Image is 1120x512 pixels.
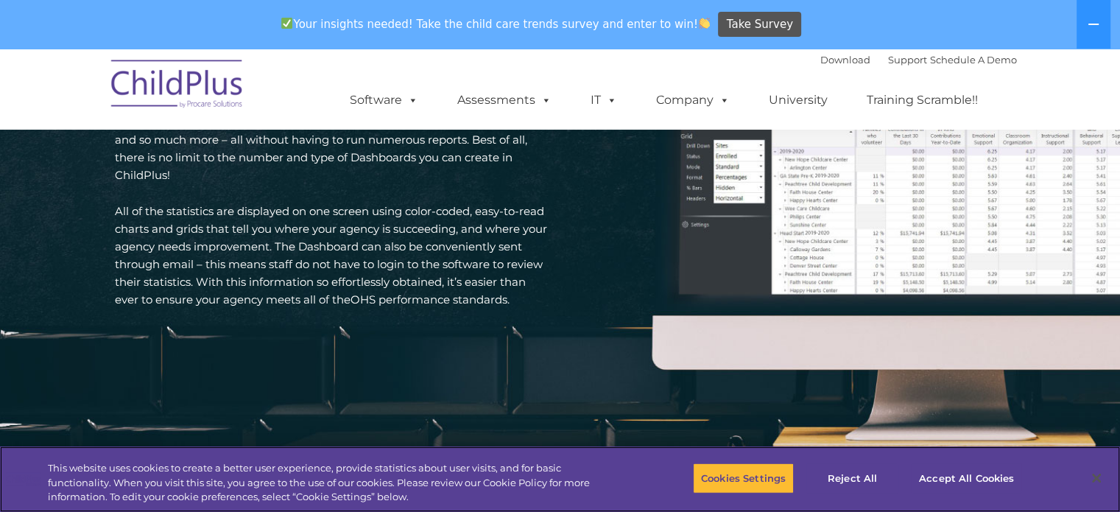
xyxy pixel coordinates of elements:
[699,18,710,29] img: 👏
[281,18,292,29] img: ✅
[335,85,433,115] a: Software
[852,85,993,115] a: Training Scramble!!
[754,85,842,115] a: University
[930,54,1017,66] a: Schedule A Demo
[806,463,898,494] button: Reject All
[911,463,1022,494] button: Accept All Cookies
[820,54,1017,66] font: |
[641,85,744,115] a: Company
[275,10,716,38] span: Your insights needed! Take the child care trends survey and enter to win!
[351,292,507,306] a: OHS performance standards
[693,463,794,494] button: Cookies Settings
[888,54,927,66] a: Support
[104,49,251,123] img: ChildPlus by Procare Solutions
[718,12,801,38] a: Take Survey
[115,204,547,306] span: All of the statistics are displayed on one screen using color-coded, easy-to-read charts and grid...
[727,12,793,38] span: Take Survey
[1080,462,1113,494] button: Close
[576,85,632,115] a: IT
[820,54,870,66] a: Download
[48,461,616,505] div: This website uses cookies to create a better user experience, provide statistics about user visit...
[443,85,566,115] a: Assessments
[115,97,538,182] span: You can take your agency further with the . The displays your agency’s statistics for multiple ar...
